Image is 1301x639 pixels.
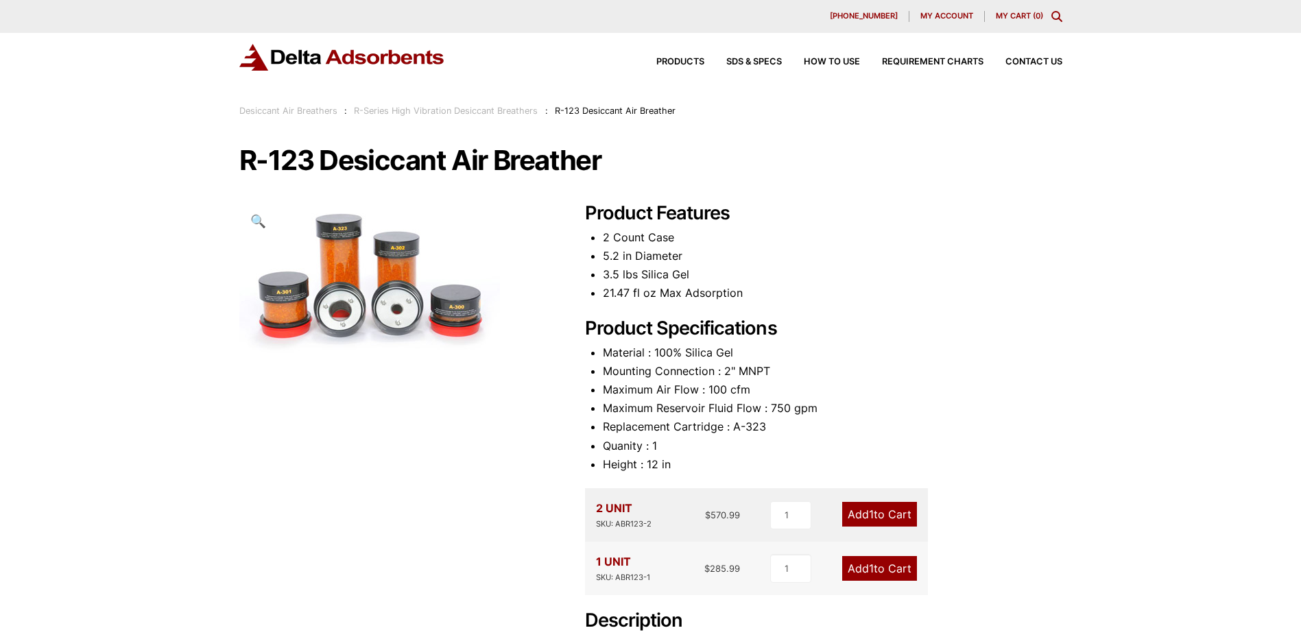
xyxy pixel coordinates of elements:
[842,502,917,527] a: Add1to Cart
[726,58,782,67] span: SDS & SPECS
[860,58,983,67] a: Requirement Charts
[596,571,650,584] div: SKU: ABR123-1
[920,12,973,20] span: My account
[585,202,1062,225] h2: Product Features
[603,265,1062,284] li: 3.5 lbs Silica Gel
[239,202,277,240] a: View full-screen image gallery
[603,437,1062,455] li: Quanity : 1
[1005,58,1062,67] span: Contact Us
[596,499,652,531] div: 2 UNIT
[1036,11,1040,21] span: 0
[634,58,704,67] a: Products
[819,11,909,22] a: [PHONE_NUMBER]
[603,343,1062,362] li: Material : 100% Silica Gel
[239,44,445,71] img: Delta Adsorbents
[705,509,740,520] bdi: 570.99
[704,563,710,574] span: $
[603,362,1062,381] li: Mounting Connection : 2" MNPT
[603,418,1062,436] li: Replacement Cartridge : A-323
[869,507,874,521] span: 1
[704,563,740,574] bdi: 285.99
[704,58,782,67] a: SDS & SPECS
[983,58,1062,67] a: Contact Us
[596,518,652,531] div: SKU: ABR123-2
[656,58,704,67] span: Products
[603,228,1062,247] li: 2 Count Case
[842,556,917,581] a: Add1to Cart
[603,399,1062,418] li: Maximum Reservoir Fluid Flow : 750 gpm
[545,106,548,116] span: :
[239,202,500,364] img: R-123 Desiccant Air Breather
[909,11,985,22] a: My account
[344,106,347,116] span: :
[239,146,1062,175] h1: R-123 Desiccant Air Breather
[603,381,1062,399] li: Maximum Air Flow : 100 cfm
[782,58,860,67] a: How to Use
[585,610,1062,632] h2: Description
[804,58,860,67] span: How to Use
[603,247,1062,265] li: 5.2 in Diameter
[882,58,983,67] span: Requirement Charts
[869,562,874,575] span: 1
[603,455,1062,474] li: Height : 12 in
[555,106,676,116] span: R-123 Desiccant Air Breather
[585,317,1062,340] h2: Product Specifications
[603,284,1062,302] li: 21.47 fl oz Max Adsorption
[705,509,711,520] span: $
[1051,11,1062,22] div: Toggle Modal Content
[596,553,650,584] div: 1 UNIT
[354,106,538,116] a: R-Series High Vibration Desiccant Breathers
[239,106,337,116] a: Desiccant Air Breathers
[250,213,266,228] span: 🔍
[996,11,1043,21] a: My Cart (0)
[830,12,898,20] span: [PHONE_NUMBER]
